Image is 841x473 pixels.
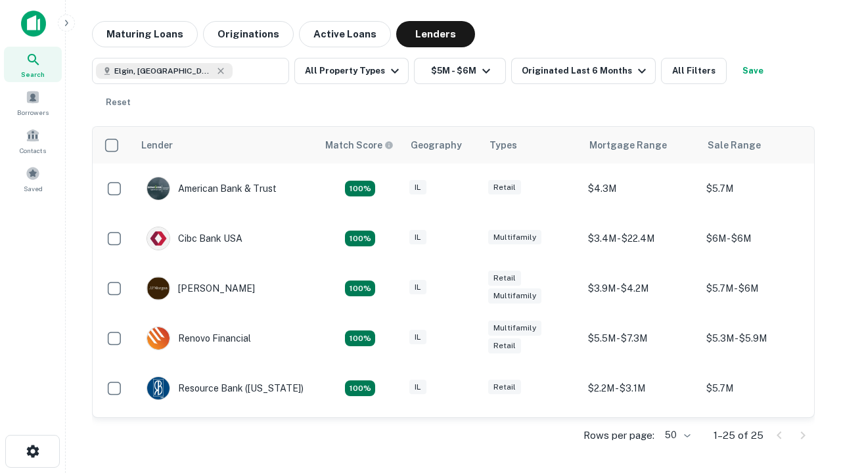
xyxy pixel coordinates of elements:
button: Maturing Loans [92,21,198,47]
iframe: Chat Widget [775,368,841,431]
td: $3.9M - $4.2M [581,263,700,313]
div: Sale Range [708,137,761,153]
div: Multifamily [488,230,541,245]
button: Originations [203,21,294,47]
div: Mortgage Range [589,137,667,153]
span: Elgin, [GEOGRAPHIC_DATA], [GEOGRAPHIC_DATA] [114,65,213,77]
td: $5.7M [700,363,818,413]
button: Active Loans [299,21,391,47]
div: Multifamily [488,288,541,304]
button: All Property Types [294,58,409,84]
div: IL [409,330,426,345]
th: Lender [133,127,317,164]
div: Renovo Financial [147,327,251,350]
div: IL [409,280,426,295]
div: Retail [488,180,521,195]
th: Capitalize uses an advanced AI algorithm to match your search with the best lender. The match sco... [317,127,403,164]
a: Search [4,47,62,82]
p: 1–25 of 25 [714,428,763,443]
span: Contacts [20,145,46,156]
div: Cibc Bank USA [147,227,242,250]
img: picture [147,377,170,399]
div: Retail [488,271,521,286]
div: Multifamily [488,321,541,336]
div: IL [409,230,426,245]
div: Matching Properties: 4, hasApolloMatch: undefined [345,231,375,246]
td: $5.6M [700,413,818,463]
button: Save your search to get updates of matches that match your search criteria. [732,58,774,84]
div: IL [409,180,426,195]
img: picture [147,327,170,349]
div: Lender [141,137,173,153]
div: 50 [660,426,693,445]
div: Resource Bank ([US_STATE]) [147,376,304,400]
div: Geography [411,137,462,153]
td: $4M [581,413,700,463]
button: Originated Last 6 Months [511,58,656,84]
h6: Match Score [325,138,391,152]
button: $5M - $6M [414,58,506,84]
p: Rows per page: [583,428,654,443]
div: American Bank & Trust [147,177,277,200]
a: Saved [4,161,62,196]
img: picture [147,277,170,300]
div: Matching Properties: 4, hasApolloMatch: undefined [345,281,375,296]
button: Reset [97,89,139,116]
div: Capitalize uses an advanced AI algorithm to match your search with the best lender. The match sco... [325,138,394,152]
th: Mortgage Range [581,127,700,164]
td: $5.7M [700,164,818,214]
button: Lenders [396,21,475,47]
div: IL [409,380,426,395]
button: All Filters [661,58,727,84]
th: Geography [403,127,482,164]
div: Matching Properties: 7, hasApolloMatch: undefined [345,181,375,196]
img: picture [147,227,170,250]
td: $5.7M - $6M [700,263,818,313]
span: Borrowers [17,107,49,118]
img: capitalize-icon.png [21,11,46,37]
th: Types [482,127,581,164]
div: Originated Last 6 Months [522,63,650,79]
th: Sale Range [700,127,818,164]
td: $4.3M [581,164,700,214]
a: Borrowers [4,85,62,120]
td: $3.4M - $22.4M [581,214,700,263]
td: $5.3M - $5.9M [700,313,818,363]
div: Matching Properties: 4, hasApolloMatch: undefined [345,330,375,346]
span: Saved [24,183,43,194]
img: picture [147,177,170,200]
span: Search [21,69,45,79]
div: Matching Properties: 4, hasApolloMatch: undefined [345,380,375,396]
div: Retail [488,380,521,395]
div: Retail [488,338,521,353]
td: $5.5M - $7.3M [581,313,700,363]
td: $2.2M - $3.1M [581,363,700,413]
td: $6M - $6M [700,214,818,263]
div: [PERSON_NAME] [147,277,255,300]
a: Contacts [4,123,62,158]
div: Types [489,137,517,153]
